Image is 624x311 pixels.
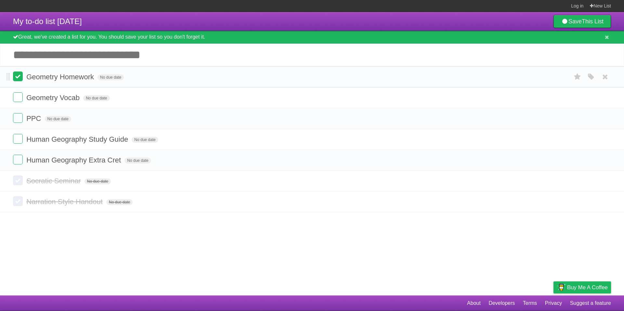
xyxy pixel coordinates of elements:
[13,92,23,102] label: Done
[26,177,83,185] span: Socratic Seminar
[13,175,23,185] label: Done
[13,134,23,144] label: Done
[13,17,82,26] span: My to-do list [DATE]
[26,94,81,102] span: Geometry Vocab
[97,74,124,80] span: No due date
[132,137,158,143] span: No due date
[557,282,565,293] img: Buy me a coffee
[26,135,130,143] span: Human Geography Study Guide
[84,178,111,184] span: No due date
[26,114,43,123] span: PPC
[13,71,23,81] label: Done
[13,196,23,206] label: Done
[488,297,515,309] a: Developers
[545,297,562,309] a: Privacy
[26,156,123,164] span: Human Geography Extra Cret
[26,73,96,81] span: Geometry Homework
[553,15,611,28] a: SaveThis List
[13,155,23,164] label: Done
[582,18,604,25] b: This List
[571,71,584,82] label: Star task
[13,113,23,123] label: Done
[124,158,151,163] span: No due date
[83,95,110,101] span: No due date
[570,297,611,309] a: Suggest a feature
[553,281,611,293] a: Buy me a coffee
[26,198,104,206] span: Narration Style Handout
[567,282,608,293] span: Buy me a coffee
[106,199,133,205] span: No due date
[45,116,71,122] span: No due date
[523,297,537,309] a: Terms
[467,297,481,309] a: About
